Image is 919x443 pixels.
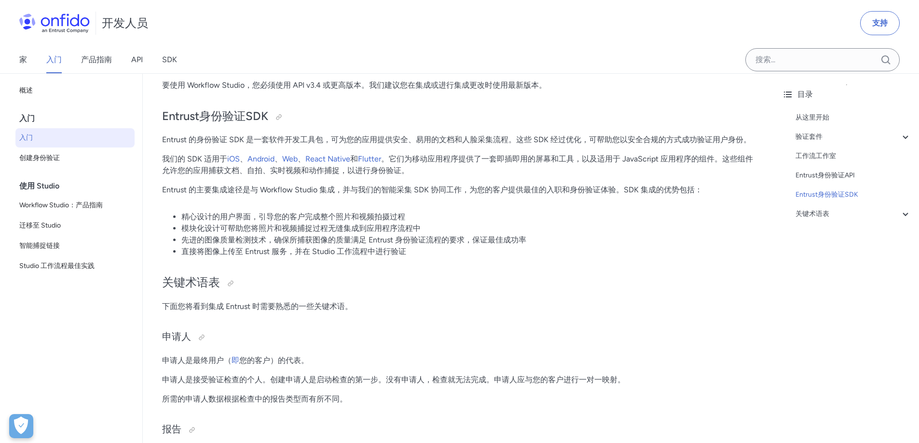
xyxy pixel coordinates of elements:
font: 、 [240,154,247,163]
font: 入门 [19,134,33,142]
font: 精心设计的用户界面，引导您的客户完成整个照片和视频拍摄过程 [181,212,405,221]
font: Entrust 的主要集成途径是与 Workflow Studio 集成，并与我们的智能采集 SDK 协同工作，为您的客户提供最佳的入职和身份验证体验。SDK 集成的优势包括： [162,185,702,194]
font: 概述 [19,86,33,94]
font: API [131,55,143,64]
a: 关键术语表 [796,208,911,220]
a: 工作流工作室 [796,150,911,162]
font: 申请人是接受验证检查的个人。创建申请人是启动检查的第一步。没有申请人，检查就无法完成。申请人应与您的客户进行一对一映射。 [162,375,625,384]
a: Flutter [358,154,381,163]
font: 我们的 SDK 适用于 [162,154,227,163]
font: 、 [298,154,305,163]
font: 智能捕捉链接 [19,242,60,250]
font: Entrust身份验证SDK [796,190,858,199]
a: 验证套件 [796,131,911,143]
font: 直接将图像上传至 Entrust 服务，并在 Studio 工作流程中进行验证 [181,247,406,256]
a: Android [247,154,274,163]
a: 家 [19,46,27,73]
a: React Native [305,154,350,163]
a: 入门 [46,46,62,73]
font: SDK [162,55,177,64]
font: 申请人是最终用户（ [162,356,232,365]
a: 产品指南 [81,46,112,73]
font: 和 [350,154,358,163]
font: 使用 Studio [19,181,59,190]
a: 概述 [15,81,135,100]
font: 支持 [872,18,888,27]
a: 创建身份验证 [15,148,135,168]
font: 要使用 Workflow Studio，您必须使用 API v3.4 或更高版本。我们建议您在集成或进行集成更改时使用最新版本。 [162,81,547,90]
a: 入门 [15,128,135,148]
a: iOS [227,154,240,163]
a: SDK [162,46,177,73]
a: 迁移至 Studio [15,216,135,235]
font: 验证套件 [796,133,823,141]
font: 下面您将看到集成 Entrust 时需要熟悉的一些关键术语。 [162,302,353,311]
font: 工作流工作室 [796,152,836,160]
a: 智能捕捉链接 [15,236,135,255]
button: 打开偏好设置 [9,414,33,438]
font: Studio 工作流程最佳实践 [19,262,95,270]
font: 您的客户）的代表。 [239,356,309,365]
a: Entrust身份验证SDK [796,189,911,201]
a: 即 [232,356,239,365]
font: 迁移至 Studio [19,221,61,229]
img: Onfido 标志 [19,13,90,33]
font: 从这里开始 [796,113,829,121]
a: Entrust身份验证API [796,170,911,181]
font: 入门 [19,114,35,123]
a: Workflow Studio：产品指南 [15,196,135,215]
font: 、 [274,154,282,163]
font: 入门 [46,55,62,64]
font: 模块化设计可帮助您将照片和视频捕捉过程无缝集成到应用程序流程中 [181,224,421,233]
font: 报告 [162,423,181,435]
font: 产品指南 [81,55,112,64]
font: 申请人 [162,331,191,342]
font: 。它们为移动应用程序提供了一套即插即用的屏幕和工具，以及适用于 JavaScript 应用程序的组件。这些组件允许您的应用捕获文档、自拍、实时视频和动作捕捉，以进行身份验证。 [162,154,753,175]
font: 所需的申请人数据根据检查中的报告类型而有所不同。 [162,394,347,403]
font: 关键术语表 [162,275,220,289]
font: 关键术语表 [796,210,829,218]
font: 目录 [797,90,813,99]
font: 开发人员 [102,16,148,30]
div: Cookie偏好设置 [9,414,33,438]
a: Studio 工作流程最佳实践 [15,256,135,276]
font: Entrust 的身份验证 SDK 是一套软件开发工具包，可为您的应用提供安全、易用的文档和人脸采集流程。这些 SDK 经过优化，可帮助您以安全合规的方式成功验证用户身份。 [162,135,751,144]
font: 家 [19,55,27,64]
font: Entrust身份验证SDK [162,109,268,123]
a: 支持 [860,11,900,35]
font: Entrust身份验证API [796,171,855,179]
font: 创建身份验证 [19,154,60,162]
input: Onfido 搜索输入字段 [745,48,900,71]
font: Workflow Studio：产品指南 [19,201,103,209]
a: 从这里开始 [796,112,911,123]
a: API [131,46,143,73]
a: Web [282,154,298,163]
font: 先进的图像质量检测技术，确保所捕获图像的质量满足 Entrust 身份验证流程的要求，保证最佳成功率 [181,235,526,244]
